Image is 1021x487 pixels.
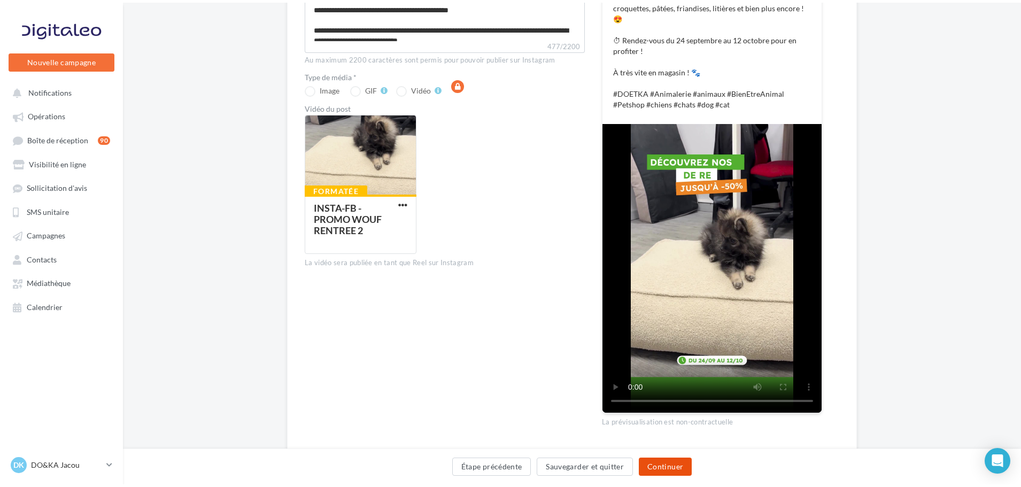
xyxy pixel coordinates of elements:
[28,110,65,119] span: Opérations
[639,455,692,473] button: Continuer
[28,86,72,95] span: Notifications
[305,38,585,50] label: 477/2200
[9,452,114,473] a: DK DO&KA Jacou
[31,457,102,468] p: DO&KA Jacou
[6,104,117,123] a: Opérations
[6,128,117,148] a: Boîte de réception90
[6,223,117,242] a: Campagnes
[6,247,117,266] a: Contacts
[29,157,86,166] span: Visibilité en ligne
[13,457,24,468] span: DK
[98,134,110,142] div: 90
[9,51,114,69] button: Nouvelle campagne
[305,103,585,110] div: Vidéo du post
[27,252,57,261] span: Contacts
[27,229,65,238] span: Campagnes
[27,133,88,142] span: Boîte de réception
[27,181,87,190] span: Sollicitation d'avis
[314,199,382,234] div: INSTA-FB - PROMO WOUF RENTREE 2
[537,455,633,473] button: Sauvegarder et quitter
[27,276,71,285] span: Médiathèque
[602,411,822,424] div: La prévisualisation est non-contractuelle
[6,152,117,171] a: Visibilité en ligne
[6,80,112,99] button: Notifications
[305,256,585,265] div: La vidéo sera publiée en tant que Reel sur Instagram
[27,300,63,309] span: Calendrier
[6,295,117,314] a: Calendrier
[305,53,585,63] div: Au maximum 2200 caractères sont permis pour pouvoir publier sur Instagram
[6,199,117,219] a: SMS unitaire
[305,183,367,195] div: Formatée
[6,175,117,195] a: Sollicitation d'avis
[452,455,531,473] button: Étape précédente
[985,445,1010,471] div: Open Intercom Messenger
[27,205,69,214] span: SMS unitaire
[6,270,117,290] a: Médiathèque
[305,71,585,79] label: Type de média *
